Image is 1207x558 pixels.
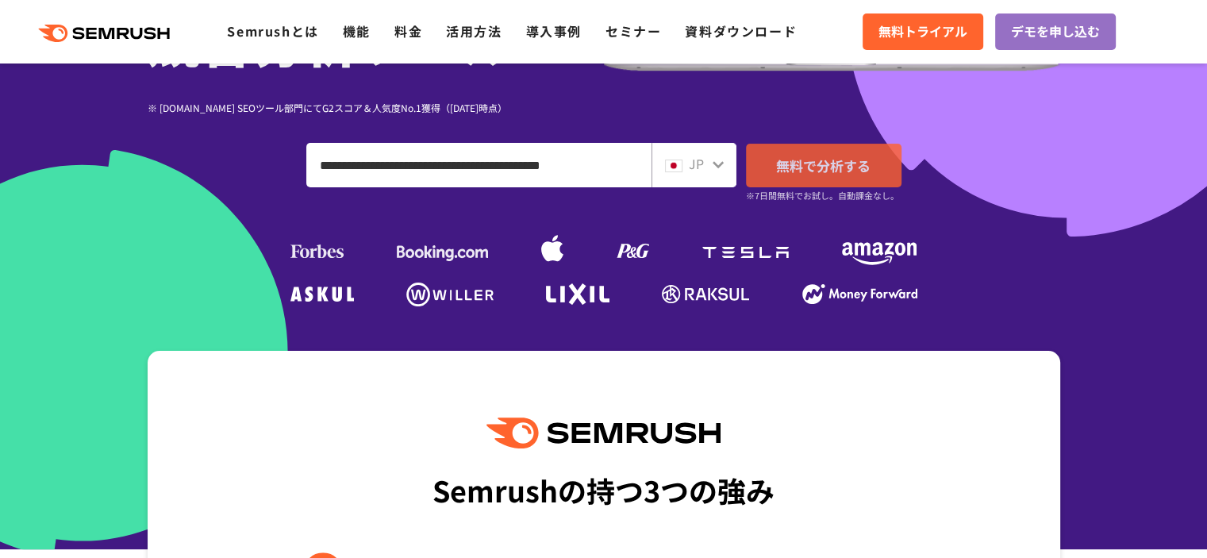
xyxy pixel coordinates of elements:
[746,144,901,187] a: 無料で分析する
[394,21,422,40] a: 料金
[995,13,1116,50] a: デモを申し込む
[486,418,720,448] img: Semrush
[605,21,661,40] a: セミナー
[685,21,797,40] a: 資料ダウンロード
[878,21,967,42] span: 無料トライアル
[746,188,899,203] small: ※7日間無料でお試し。自動課金なし。
[526,21,582,40] a: 導入事例
[307,144,651,187] input: ドメイン、キーワードまたはURLを入力してください
[343,21,371,40] a: 機能
[148,100,604,115] div: ※ [DOMAIN_NAME] SEOツール部門にてG2スコア＆人気度No.1獲得（[DATE]時点）
[776,156,871,175] span: 無料で分析する
[446,21,502,40] a: 活用方法
[689,154,704,173] span: JP
[432,460,775,519] div: Semrushの持つ3つの強み
[863,13,983,50] a: 無料トライアル
[1011,21,1100,42] span: デモを申し込む
[227,21,318,40] a: Semrushとは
